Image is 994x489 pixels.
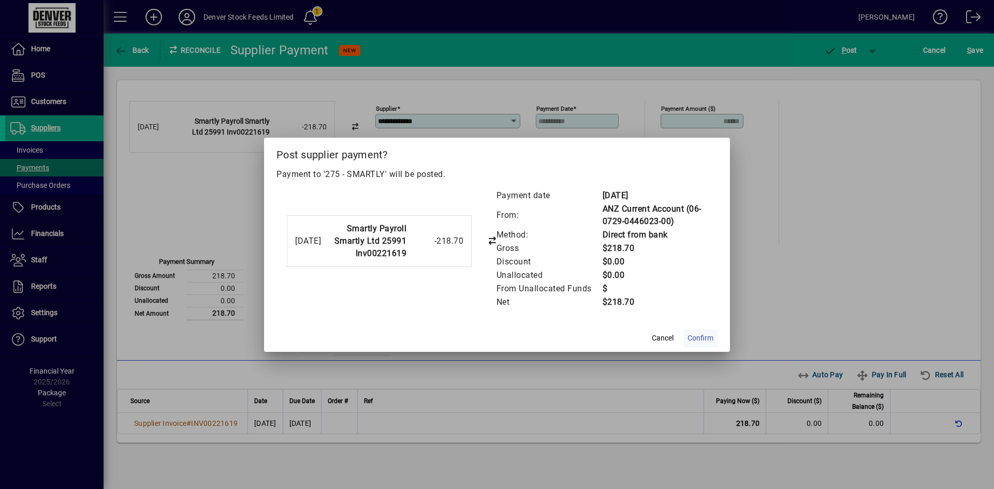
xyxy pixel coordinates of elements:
[496,255,602,269] td: Discount
[688,333,713,344] span: Confirm
[602,189,707,202] td: [DATE]
[496,269,602,282] td: Unallocated
[602,255,707,269] td: $0.00
[412,235,463,247] div: -218.70
[496,242,602,255] td: Gross
[602,242,707,255] td: $218.70
[334,224,407,258] strong: Smartly Payroll Smartly Ltd 25991 Inv00221619
[602,295,707,309] td: $218.70
[602,282,707,295] td: $
[496,228,602,242] td: Method:
[602,269,707,282] td: $0.00
[652,333,674,344] span: Cancel
[496,202,602,228] td: From:
[496,189,602,202] td: Payment date
[295,235,321,247] div: [DATE]
[602,202,707,228] td: ANZ Current Account (06-0729-0446023-00)
[496,295,602,309] td: Net
[264,138,730,168] h2: Post supplier payment?
[496,282,602,295] td: From Unallocated Funds
[683,329,718,348] button: Confirm
[646,329,679,348] button: Cancel
[602,228,707,242] td: Direct from bank
[276,168,718,181] p: Payment to '275 - SMARTLY' will be posted.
